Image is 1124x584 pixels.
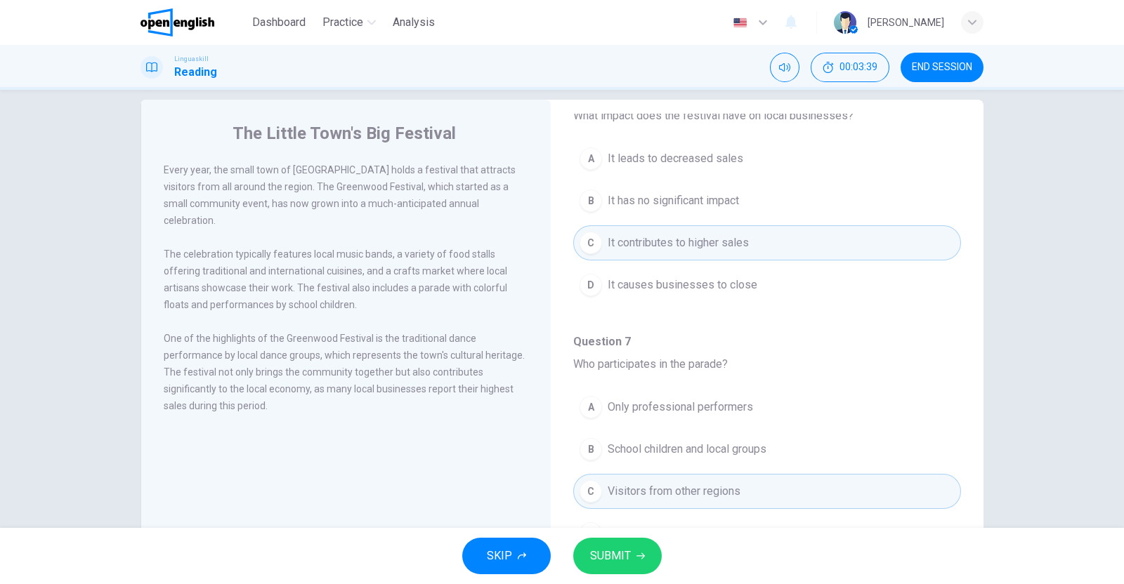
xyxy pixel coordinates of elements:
h4: The Little Town's Big Festival [233,122,456,145]
h4: Question 7 [573,333,961,350]
span: Who participates in the parade? [573,357,728,371]
span: It leads to decreased sales [608,150,743,167]
div: Hide [811,53,889,82]
div: Mute [770,53,799,82]
span: The celebration typically features local music bands, a variety of food stalls offering tradition... [164,248,507,310]
button: SUBMIT [573,538,662,574]
span: Visitors from other regions [608,483,740,500]
span: It contributes to higher sales [608,234,749,251]
div: D [580,522,602,545]
span: SUBMIT [590,546,631,566]
span: 00:03:39 [839,62,877,73]
button: DGovernment officials [573,516,961,551]
span: What impact does the festival have on local businesses? [573,109,854,122]
button: SKIP [462,538,551,574]
button: BSchool children and local groups [573,432,961,467]
button: CIt contributes to higher sales [573,225,961,260]
button: END SESSION [901,53,983,82]
button: BIt has no significant impact [573,183,961,218]
div: [PERSON_NAME] [868,14,944,31]
span: Government officials [608,525,708,542]
button: Dashboard [247,10,311,35]
button: CVisitors from other regions [573,474,961,509]
span: Dashboard [252,14,306,31]
img: en [731,18,749,28]
div: B [580,190,602,212]
span: School children and local groups [608,441,766,458]
button: Analysis [387,10,440,35]
span: SKIP [487,546,512,566]
span: One of the highlights of the Greenwood Festival is the traditional dance performance by local dan... [164,333,525,411]
span: It causes businesses to close [608,277,757,293]
div: B [580,438,602,460]
span: END SESSION [912,62,972,73]
button: AIt leads to decreased sales [573,141,961,176]
span: It has no significant impact [608,192,739,209]
div: D [580,274,602,296]
div: A [580,396,602,418]
button: AOnly professional performers [573,390,961,425]
a: OpenEnglish logo [140,8,247,36]
h1: Reading [174,64,217,81]
span: Every year, the small town of [GEOGRAPHIC_DATA] holds a festival that attracts visitors from all ... [164,164,516,226]
button: Practice [317,10,381,35]
img: Profile picture [834,11,856,34]
div: C [580,232,602,254]
span: Linguaskill [174,54,209,64]
div: C [580,480,602,503]
span: Practice [322,14,363,31]
img: OpenEnglish logo [140,8,214,36]
button: DIt causes businesses to close [573,267,961,303]
button: 00:03:39 [811,53,889,82]
span: Analysis [393,14,435,31]
div: A [580,147,602,170]
span: Only professional performers [608,399,753,416]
